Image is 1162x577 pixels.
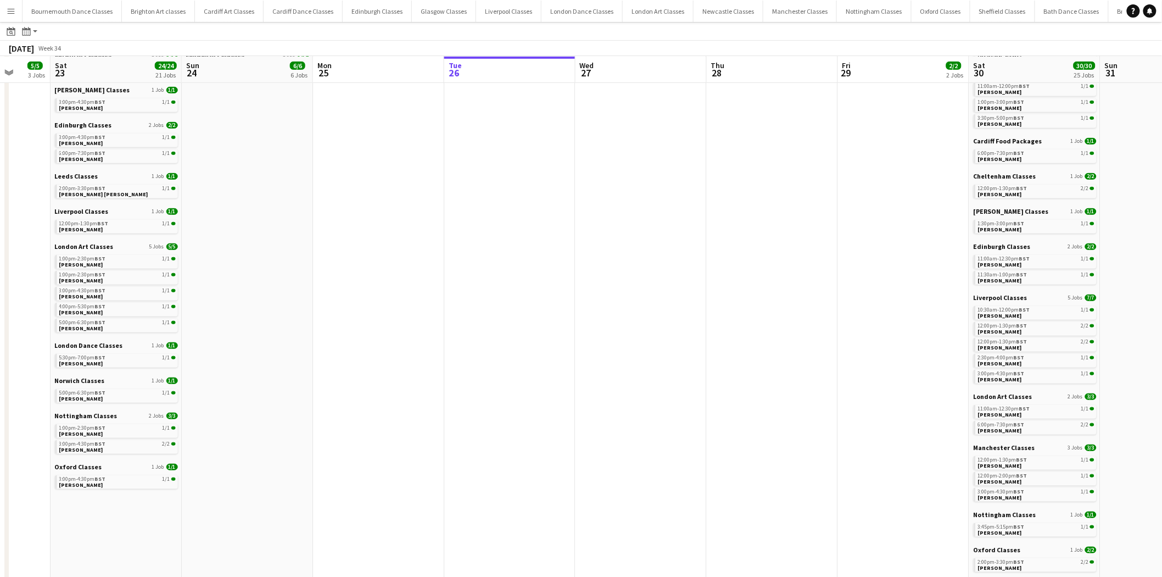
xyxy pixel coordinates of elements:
[541,1,623,22] button: London Dance Classes
[23,1,122,22] button: Bournemouth Dance Classes
[9,43,34,54] div: [DATE]
[476,1,541,22] button: Liverpool Classes
[36,44,64,52] span: Week 34
[122,1,195,22] button: Brighton Art classes
[837,1,912,22] button: Nottingham Classes
[412,1,476,22] button: Glasgow Classes
[763,1,837,22] button: Manchester Classes
[264,1,343,22] button: Cardiff Dance Classes
[694,1,763,22] button: Newcastle Classes
[195,1,264,22] button: Cardiff Art Classes
[970,1,1035,22] button: Sheffield Classes
[343,1,412,22] button: Edinburgh Classes
[912,1,970,22] button: Oxford Classes
[623,1,694,22] button: London Art Classes
[1035,1,1109,22] button: Bath Dance Classes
